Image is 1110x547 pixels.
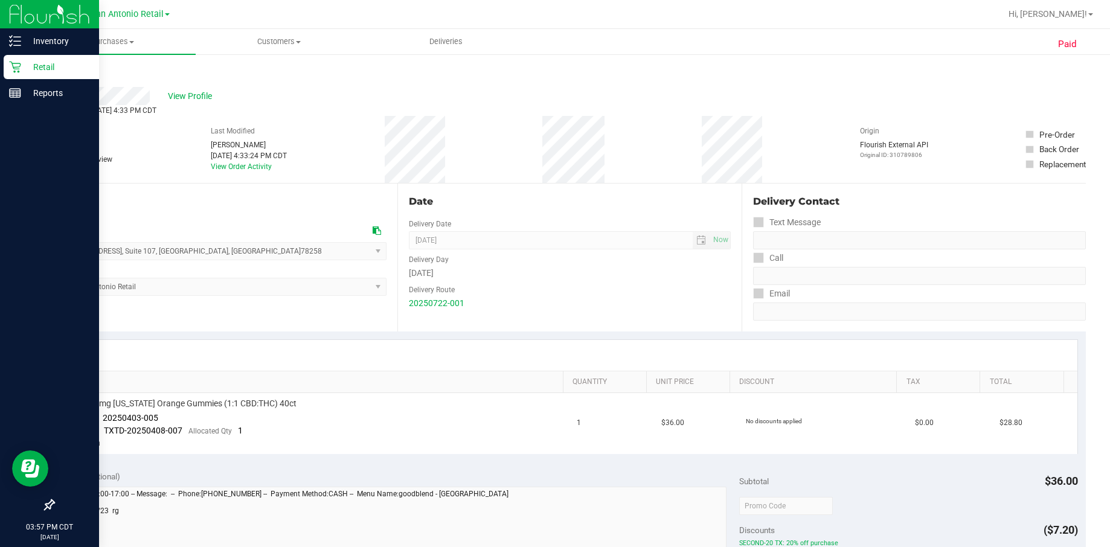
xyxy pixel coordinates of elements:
span: Subtotal [739,476,769,486]
div: Replacement [1039,158,1086,170]
a: Deliveries [362,29,529,54]
span: Hi, [PERSON_NAME]! [1009,9,1087,19]
div: [DATE] 4:33:24 PM CDT [211,150,287,161]
span: $36.00 [661,417,684,429]
span: TXTD-20250408-007 [104,426,182,435]
label: Delivery Day [409,254,449,265]
a: 20250722-001 [409,298,464,308]
span: Allocated Qty [188,427,232,435]
a: Total [990,377,1059,387]
div: [DATE] [409,267,731,280]
p: Inventory [21,34,94,48]
p: Retail [21,60,94,74]
div: Back Order [1039,143,1079,155]
input: Promo Code [739,497,833,515]
label: Text Message [753,214,821,231]
span: Paid [1058,37,1077,51]
a: SKU [71,377,558,387]
span: $0.00 [915,417,934,429]
iframe: Resource center [12,450,48,487]
label: Email [753,285,790,302]
span: ($7.20) [1044,523,1078,536]
span: Deliveries [413,36,479,47]
div: [PERSON_NAME] [211,139,287,150]
p: 03:57 PM CDT [5,522,94,533]
input: Format: (999) 999-9999 [753,231,1086,249]
a: View Order Activity [211,162,272,171]
span: $28.80 [999,417,1022,429]
span: TX HT 5mg [US_STATE] Orange Gummies (1:1 CBD:THC) 40ct [69,398,297,409]
p: Reports [21,86,94,100]
div: Location [53,194,387,209]
label: Delivery Date [409,219,451,229]
span: 1 [577,417,581,429]
label: Last Modified [211,126,255,136]
span: Completed [DATE] 4:33 PM CDT [53,106,156,115]
span: Customers [196,36,362,47]
div: Pre-Order [1039,129,1075,141]
span: 1 [238,426,243,435]
label: Origin [860,126,879,136]
div: Copy address to clipboard [373,225,381,237]
span: No discounts applied [746,418,802,424]
span: $36.00 [1045,475,1078,487]
inline-svg: Retail [9,61,21,73]
a: Discount [739,377,892,387]
div: Date [409,194,731,209]
span: View Profile [168,90,216,103]
div: Delivery Contact [753,194,1086,209]
span: Purchases [29,36,196,47]
div: Flourish External API [860,139,928,159]
a: Purchases [29,29,196,54]
a: Customers [196,29,362,54]
inline-svg: Reports [9,87,21,99]
a: Quantity [573,377,642,387]
p: [DATE] [5,533,94,542]
a: Tax [906,377,976,387]
a: Unit Price [656,377,725,387]
span: Discounts [739,519,775,541]
inline-svg: Inventory [9,35,21,47]
span: 20250403-005 [103,413,158,423]
p: Original ID: 310789806 [860,150,928,159]
label: Call [753,249,783,267]
label: Delivery Route [409,284,455,295]
input: Format: (999) 999-9999 [753,267,1086,285]
span: TX San Antonio Retail [77,9,164,19]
